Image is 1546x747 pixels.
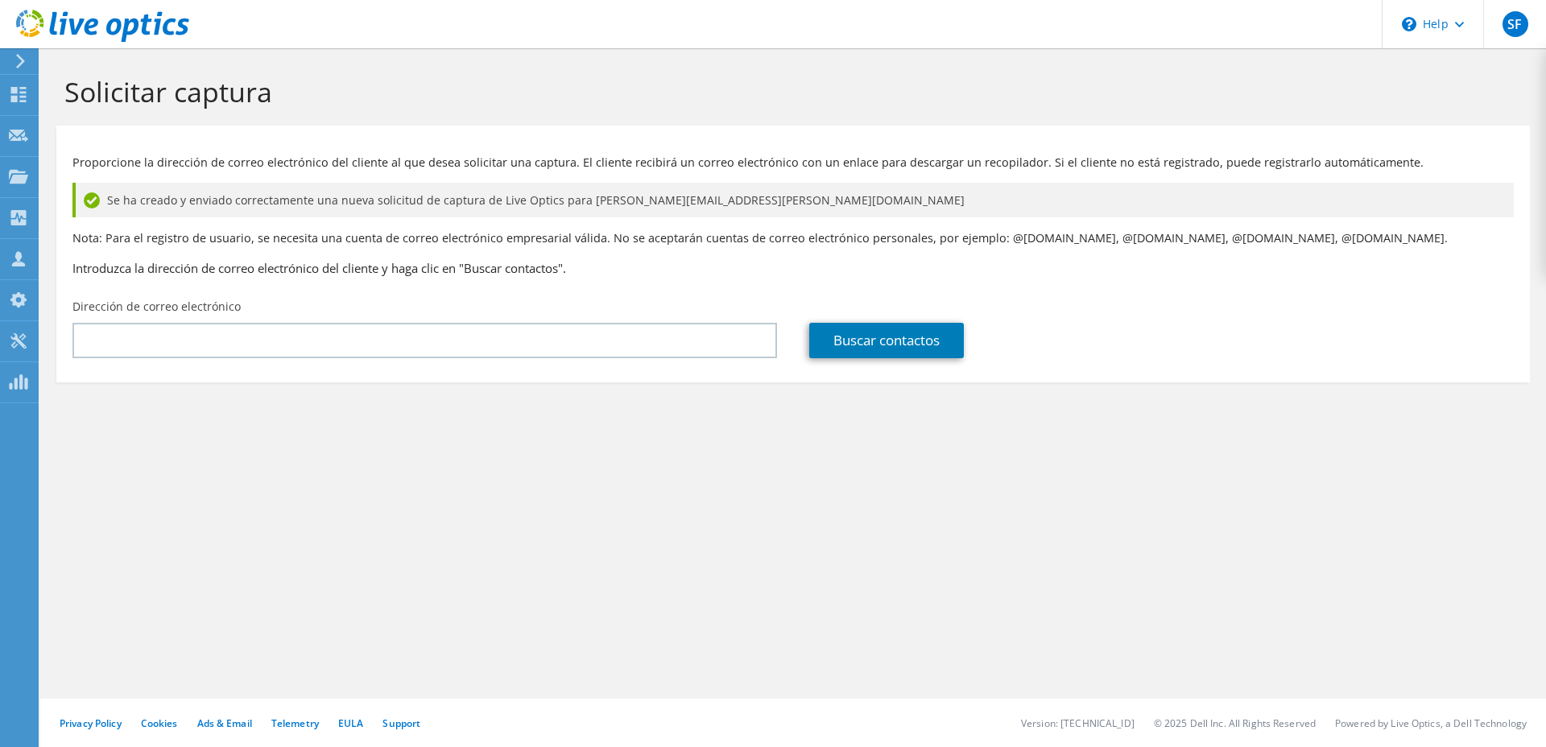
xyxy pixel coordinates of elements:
[1402,17,1416,31] svg: \n
[64,75,1514,109] h1: Solicitar captura
[72,154,1514,171] p: Proporcione la dirección de correo electrónico del cliente al que desea solicitar una captura. El...
[338,716,363,730] a: EULA
[72,229,1514,247] p: Nota: Para el registro de usuario, se necesita una cuenta de correo electrónico empresarial válid...
[141,716,178,730] a: Cookies
[1021,716,1135,730] li: Version: [TECHNICAL_ID]
[382,716,420,730] a: Support
[271,716,319,730] a: Telemetry
[197,716,252,730] a: Ads & Email
[1154,716,1316,730] li: © 2025 Dell Inc. All Rights Reserved
[1503,11,1528,37] span: SF
[107,192,965,209] span: Se ha creado y enviado correctamente una nueva solicitud de captura de Live Optics para [PERSON_N...
[72,259,1514,277] h3: Introduzca la dirección de correo electrónico del cliente y haga clic en "Buscar contactos".
[60,716,122,730] a: Privacy Policy
[72,299,241,315] label: Dirección de correo electrónico
[809,323,964,358] a: Buscar contactos
[1335,716,1527,730] li: Powered by Live Optics, a Dell Technology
